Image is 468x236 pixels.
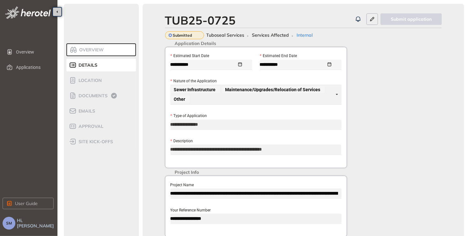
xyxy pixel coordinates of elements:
span: Project Info [172,170,202,175]
label: Type of Application [170,113,207,119]
span: Maintenance/Upgrades/Relocation of Services [225,87,321,92]
span: site kick-offs [77,139,113,144]
span: Maintenance/Upgrades/Relocation of Services [222,85,325,94]
input: Project Name [170,188,342,198]
span: Overview [16,46,49,58]
button: User Guide [3,198,54,209]
span: Documents [77,93,108,99]
span: Details [77,63,97,68]
input: Type of Application [170,120,342,129]
span: Emails [77,108,95,114]
label: Your Reference Number [170,207,211,213]
span: Approval [77,124,103,129]
span: SM [6,221,12,225]
span: Other [174,97,185,101]
img: logo [5,6,51,19]
span: Sewer Infrastructure [170,85,221,94]
div: TUB25-0725 [165,13,236,27]
span: Services Affected [252,33,289,38]
label: Estimated End Date [260,53,297,59]
span: Submitted [173,33,192,38]
span: Applications [16,61,49,74]
span: Sewer Infrastructure [174,87,216,92]
label: Estimated Start Date [170,53,209,59]
label: Nature of the Application [170,78,217,84]
span: Location [77,78,102,83]
span: Application Details [172,41,220,46]
span: Internal [297,33,313,38]
span: Other [170,95,190,103]
textarea: Description [170,144,341,155]
span: Tuboseal Services [207,33,245,38]
label: Description [170,138,193,144]
input: Estimated End Date [260,61,326,68]
span: Overview [77,47,104,53]
span: User Guide [15,200,38,207]
input: Estimated Start Date [170,61,237,68]
span: Hi, [PERSON_NAME] [17,218,55,229]
label: Project Name [170,182,194,188]
input: Your Reference Number [170,214,342,223]
button: SM [3,217,15,230]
